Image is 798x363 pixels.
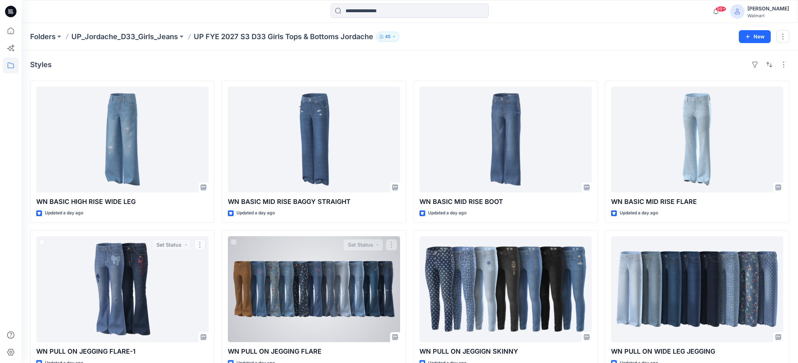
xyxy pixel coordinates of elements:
h4: Styles [30,60,52,69]
svg: avatar [734,9,740,14]
p: UP FYE 2027 S3 D33 Girls Tops & Bottoms Jordache [194,32,373,42]
div: [PERSON_NAME] [747,4,789,13]
p: WN PULL ON WIDE LEG JEGGING [611,346,783,357]
a: WN PULL ON WIDE LEG JEGGING [611,236,783,342]
a: UP_Jordache_D33_Girls_Jeans [71,32,178,42]
span: 99+ [715,6,726,12]
p: 45 [385,33,390,41]
a: WN PULL ON JEGGING FLARE [228,236,400,342]
button: 45 [376,32,399,42]
a: Folders [30,32,56,42]
p: Updated a day ago [428,209,466,217]
p: Updated a day ago [620,209,658,217]
a: WN PULL ON JEGGIGN SKINNY [419,236,592,342]
p: Updated a day ago [45,209,83,217]
p: WN PULL ON JEGGING FLARE [228,346,400,357]
p: WN BASIC HIGH RISE WIDE LEG [36,197,208,207]
div: Walmart [747,13,789,18]
p: WN BASIC MID RISE FLARE [611,197,783,207]
a: WN PULL ON JEGGING FLARE-1 [36,236,208,342]
p: Updated a day ago [236,209,275,217]
p: WN PULL ON JEGGIGN SKINNY [419,346,592,357]
a: WN BASIC MID RISE FLARE [611,87,783,192]
p: WN PULL ON JEGGING FLARE-1 [36,346,208,357]
a: WN BASIC MID RISE BAGGY STRAIGHT [228,87,400,192]
p: WN BASIC MID RISE BOOT [419,197,592,207]
p: WN BASIC MID RISE BAGGY STRAIGHT [228,197,400,207]
button: New [739,30,771,43]
a: WN BASIC HIGH RISE WIDE LEG [36,87,208,192]
a: WN BASIC MID RISE BOOT [419,87,592,192]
